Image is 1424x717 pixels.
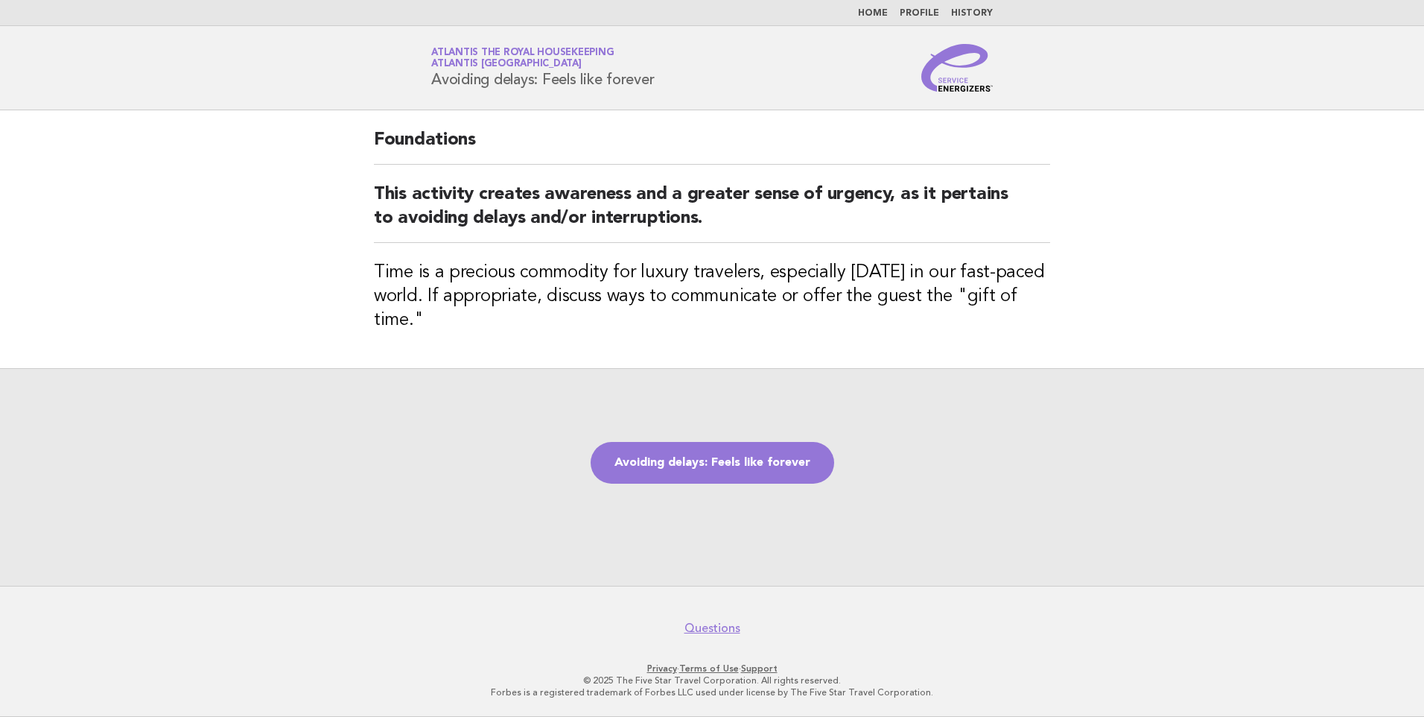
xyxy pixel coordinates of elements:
a: Support [741,663,778,674]
a: Privacy [647,663,677,674]
p: © 2025 The Five Star Travel Corporation. All rights reserved. [256,675,1168,686]
h2: Foundations [374,128,1050,165]
a: History [951,9,993,18]
a: Home [858,9,888,18]
h3: Time is a precious commodity for luxury travelers, especially [DATE] in our fast-paced world. If ... [374,261,1050,332]
a: Questions [684,621,740,636]
p: Forbes is a registered trademark of Forbes LLC used under license by The Five Star Travel Corpora... [256,686,1168,698]
p: · · [256,663,1168,675]
h2: This activity creates awareness and a greater sense of urgency, as it pertains to avoiding delays... [374,183,1050,243]
a: Avoiding delays: Feels like forever [591,442,834,484]
span: Atlantis [GEOGRAPHIC_DATA] [431,60,582,69]
h1: Avoiding delays: Feels like forever [431,48,654,87]
a: Terms of Use [679,663,739,674]
img: Service Energizers [921,44,993,92]
a: Atlantis the Royal HousekeepingAtlantis [GEOGRAPHIC_DATA] [431,48,614,69]
a: Profile [900,9,939,18]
